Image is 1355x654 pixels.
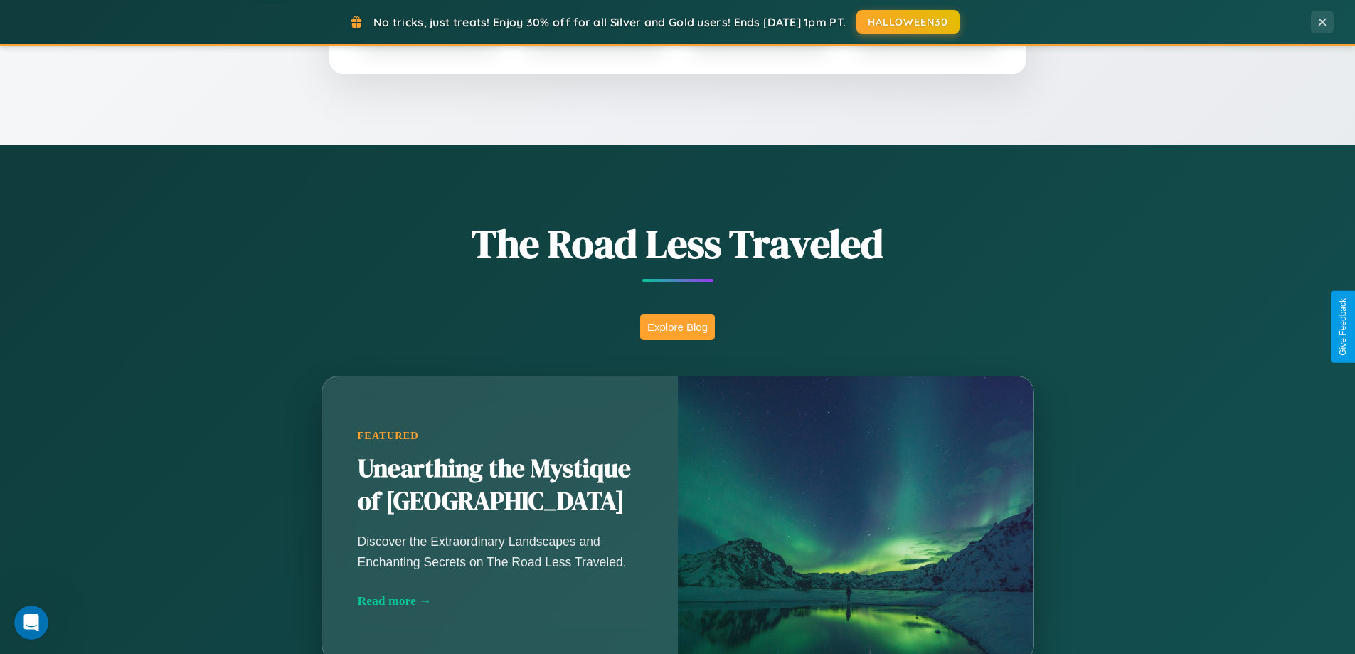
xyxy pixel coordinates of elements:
h1: The Road Less Traveled [251,216,1105,271]
button: Explore Blog [640,314,715,340]
div: Featured [358,430,642,442]
p: Discover the Extraordinary Landscapes and Enchanting Secrets on The Road Less Traveled. [358,532,642,571]
iframe: Intercom live chat [14,606,48,640]
button: HALLOWEEN30 [856,10,960,34]
div: Give Feedback [1338,298,1348,356]
h2: Unearthing the Mystique of [GEOGRAPHIC_DATA] [358,453,642,518]
div: Read more → [358,594,642,608]
span: No tricks, just treats! Enjoy 30% off for all Silver and Gold users! Ends [DATE] 1pm PT. [373,15,846,29]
